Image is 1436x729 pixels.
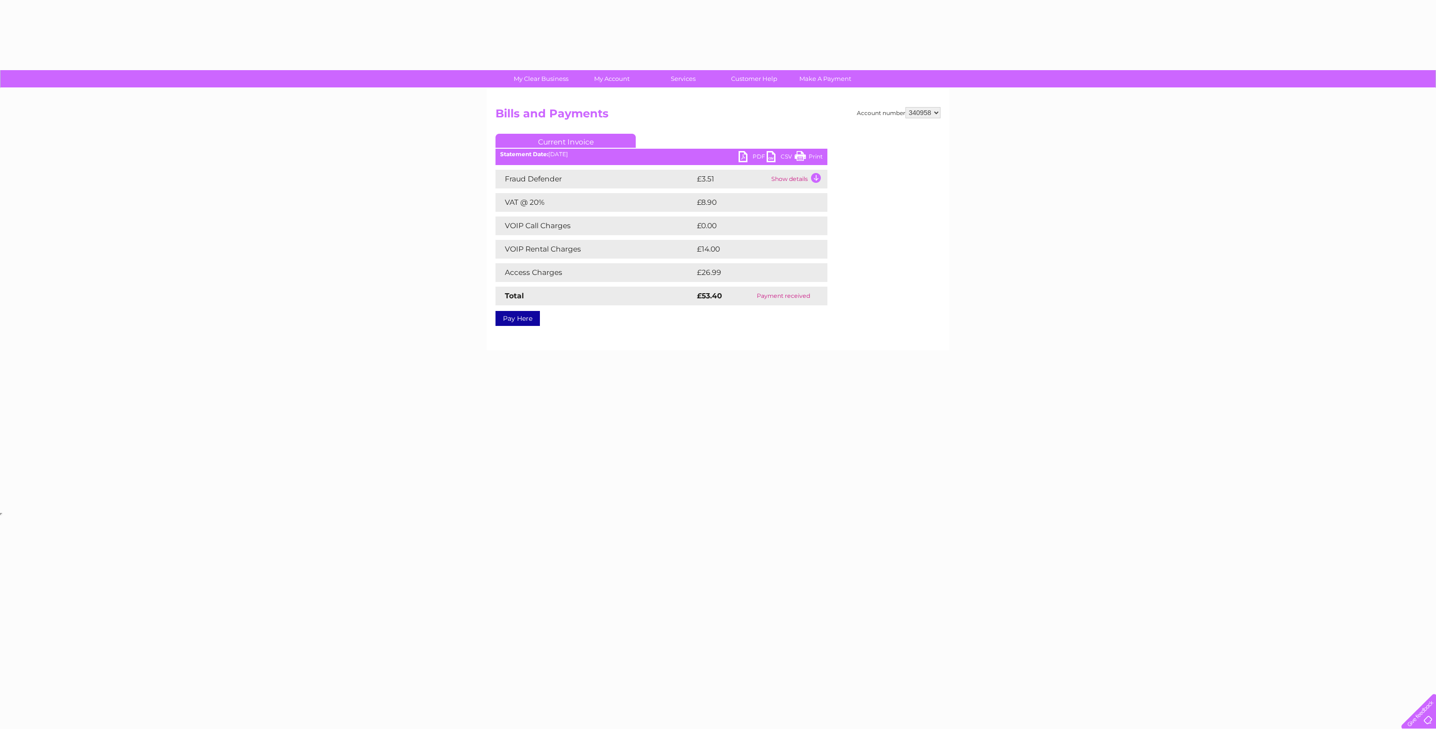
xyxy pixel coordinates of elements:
a: Customer Help [716,70,793,87]
div: [DATE] [495,151,827,158]
td: VAT @ 20% [495,193,695,212]
td: £3.51 [695,170,769,188]
a: Make A Payment [787,70,864,87]
a: Pay Here [495,311,540,326]
td: Access Charges [495,263,695,282]
td: Payment received [740,287,827,305]
div: Account number [857,107,941,118]
a: CSV [767,151,795,165]
a: My Clear Business [503,70,580,87]
strong: Total [505,291,524,300]
td: £8.90 [695,193,806,212]
td: Fraud Defender [495,170,695,188]
td: £26.99 [695,263,809,282]
a: PDF [739,151,767,165]
h2: Bills and Payments [495,107,941,125]
td: Show details [769,170,827,188]
a: Current Invoice [495,134,636,148]
td: VOIP Call Charges [495,217,695,235]
a: My Account [574,70,651,87]
a: Print [795,151,823,165]
a: Services [645,70,722,87]
td: £14.00 [695,240,808,259]
strong: £53.40 [697,291,722,300]
td: VOIP Rental Charges [495,240,695,259]
b: Statement Date: [500,151,548,158]
td: £0.00 [695,217,806,235]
